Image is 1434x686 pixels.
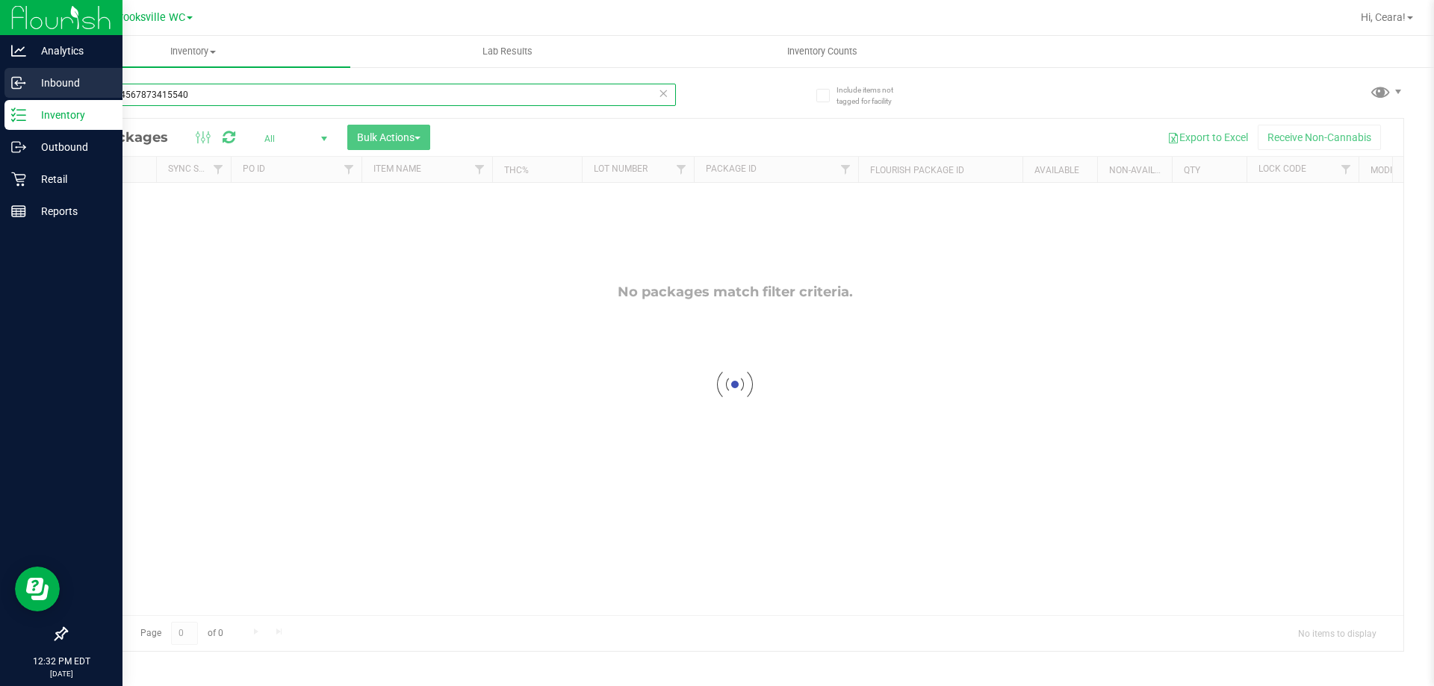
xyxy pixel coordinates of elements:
span: Inventory [36,45,350,58]
input: Search Package ID, Item Name, SKU, Lot or Part Number... [66,84,676,106]
inline-svg: Outbound [11,140,26,155]
span: Brooksville WC [113,11,185,24]
inline-svg: Inventory [11,107,26,122]
p: Inventory [26,106,116,124]
p: Reports [26,202,116,220]
span: Inventory Counts [767,45,878,58]
a: Inventory [36,36,350,67]
p: Analytics [26,42,116,60]
span: Lab Results [462,45,553,58]
iframe: Resource center [15,567,60,611]
span: Hi, Ceara! [1361,11,1406,23]
p: Outbound [26,138,116,156]
p: Inbound [26,74,116,92]
p: 12:32 PM EDT [7,655,116,668]
inline-svg: Analytics [11,43,26,58]
inline-svg: Reports [11,204,26,219]
a: Inventory Counts [665,36,979,67]
a: Lab Results [350,36,665,67]
p: Retail [26,170,116,188]
span: Include items not tagged for facility [836,84,911,107]
span: Clear [658,84,668,103]
inline-svg: Retail [11,172,26,187]
inline-svg: Inbound [11,75,26,90]
p: [DATE] [7,668,116,679]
